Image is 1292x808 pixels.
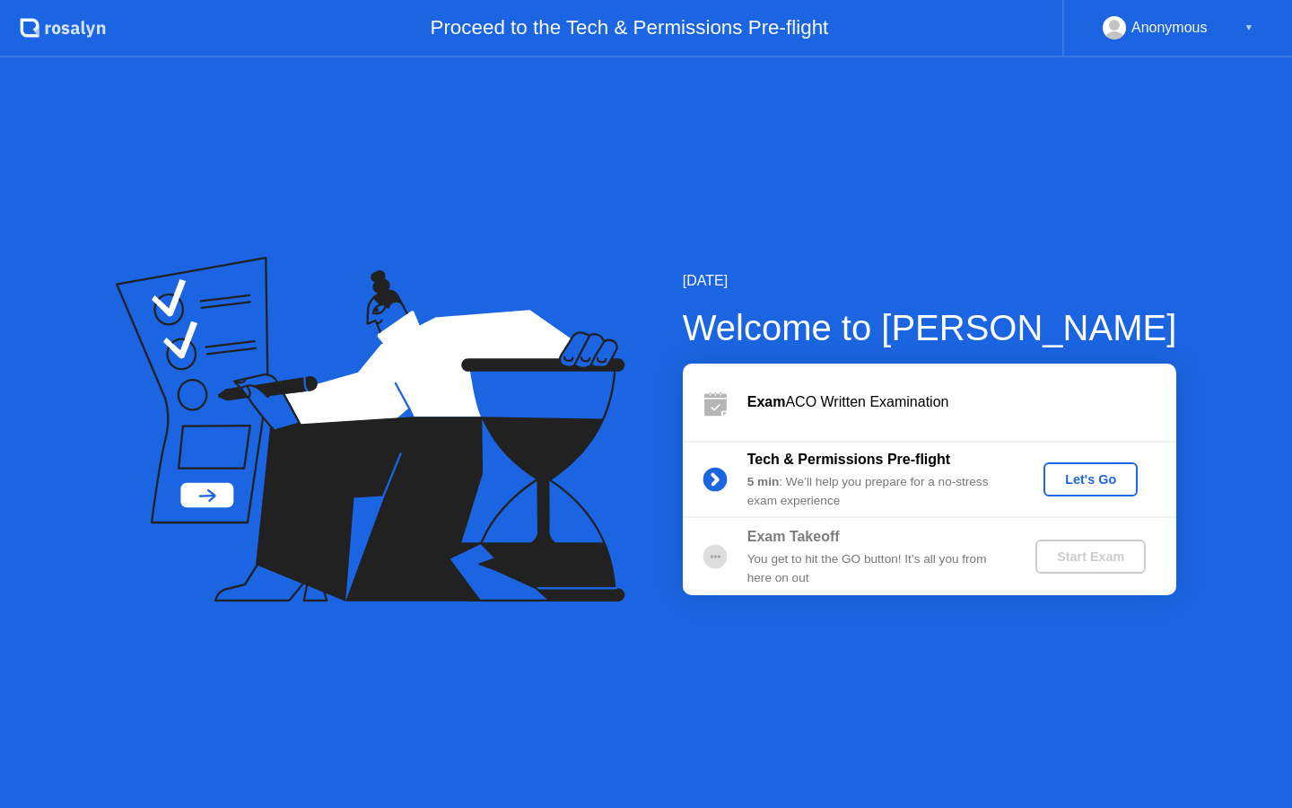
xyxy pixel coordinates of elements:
b: 5 min [747,475,780,488]
div: Start Exam [1043,549,1139,564]
button: Start Exam [1035,540,1146,574]
div: Let's Go [1051,472,1130,487]
button: Let's Go [1043,462,1138,496]
div: Welcome to [PERSON_NAME] [683,301,1177,355]
div: You get to hit the GO button! It’s all you from here on out [747,550,1006,587]
b: Tech & Permissions Pre-flight [747,452,950,467]
b: Exam [747,394,786,409]
div: Anonymous [1131,16,1208,40]
div: ACO Written Examination [747,391,1176,413]
div: : We’ll help you prepare for a no-stress exam experience [747,473,1006,510]
div: [DATE] [683,270,1177,292]
div: ▼ [1244,16,1253,40]
b: Exam Takeoff [747,529,840,544]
